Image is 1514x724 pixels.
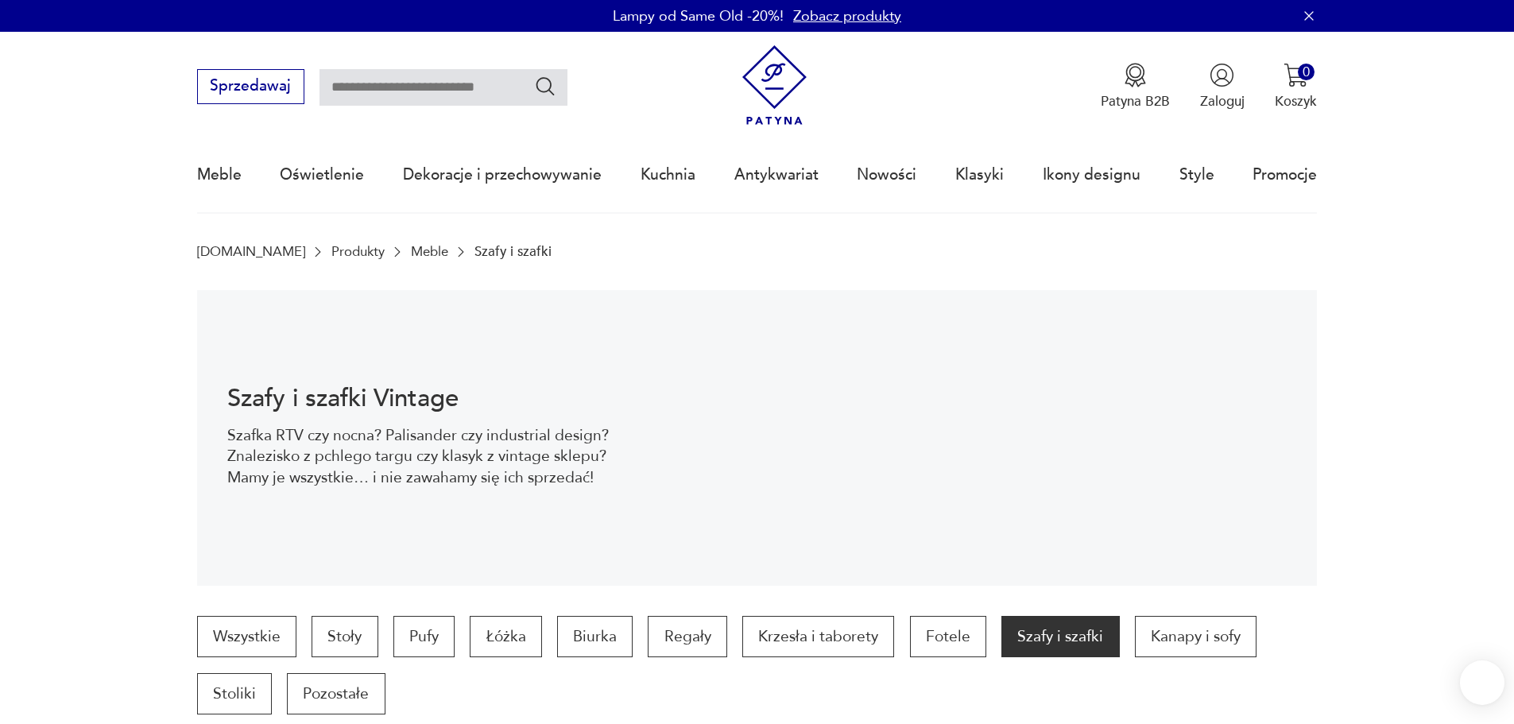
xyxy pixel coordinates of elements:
a: Stoliki [197,673,272,714]
a: Antykwariat [734,138,819,211]
p: Szafka RTV czy nocna? Palisander czy industrial design? Znalezisko z pchlego targu czy klasyk z v... [227,425,614,488]
p: Patyna B2B [1101,92,1170,110]
a: Krzesła i taborety [742,616,894,657]
div: 0 [1298,64,1315,80]
button: Sprzedawaj [197,69,304,104]
a: Nowości [857,138,916,211]
a: [DOMAIN_NAME] [197,244,305,259]
a: Kuchnia [641,138,695,211]
button: Szukaj [534,75,557,98]
iframe: Smartsupp widget button [1460,660,1504,705]
button: Patyna B2B [1101,63,1170,110]
p: Lampy od Same Old -20%! [613,6,784,26]
img: Ikona koszyka [1284,63,1308,87]
a: Oświetlenie [280,138,364,211]
img: Patyna - sklep z meblami i dekoracjami vintage [734,45,815,126]
a: Pufy [393,616,455,657]
a: Kanapy i sofy [1135,616,1257,657]
a: Meble [411,244,448,259]
a: Łóżka [470,616,541,657]
a: Szafy i szafki [1001,616,1119,657]
a: Sprzedawaj [197,81,304,94]
a: Regały [648,616,726,657]
a: Fotele [910,616,986,657]
a: Ikony designu [1043,138,1140,211]
a: Style [1179,138,1214,211]
a: Ikona medaluPatyna B2B [1101,63,1170,110]
p: Zaloguj [1200,92,1245,110]
img: Ikona medalu [1123,63,1148,87]
img: Ikonka użytkownika [1210,63,1234,87]
a: Biurka [557,616,633,657]
a: Meble [197,138,242,211]
h1: Szafy i szafki Vintage [227,387,614,410]
a: Dekoracje i przechowywanie [403,138,602,211]
a: Zobacz produkty [793,6,901,26]
button: 0Koszyk [1275,63,1317,110]
a: Stoły [312,616,378,657]
p: Szafy i szafki [474,244,552,259]
a: Klasyki [955,138,1004,211]
a: Produkty [331,244,385,259]
a: Wszystkie [197,616,296,657]
a: Promocje [1253,138,1317,211]
p: Koszyk [1275,92,1317,110]
a: Pozostałe [287,673,385,714]
button: Zaloguj [1200,63,1245,110]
